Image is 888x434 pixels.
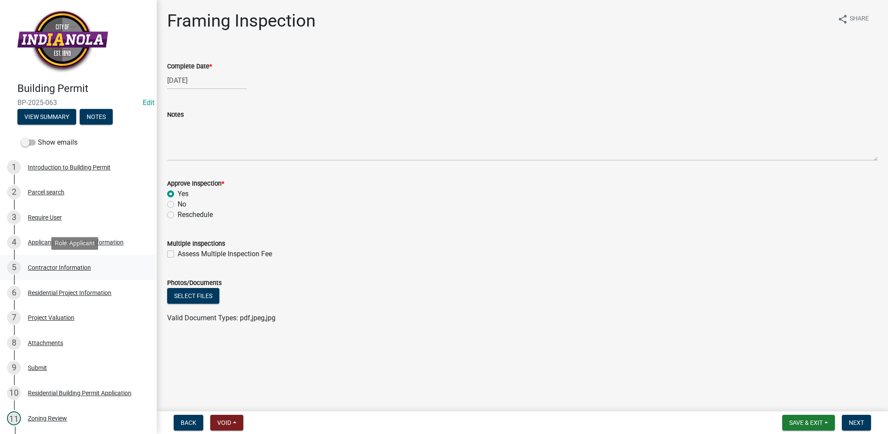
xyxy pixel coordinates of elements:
div: 11 [7,411,21,425]
span: Back [181,419,196,426]
span: Share [850,14,869,24]
div: 4 [7,235,21,249]
button: Back [174,415,203,431]
div: Project Valuation [28,315,74,321]
span: Void [217,419,231,426]
button: View Summary [17,109,76,125]
button: Select files [167,288,219,304]
span: BP-2025-063 [17,98,139,107]
div: Residential Building Permit Application [28,390,131,396]
label: Photos/Documents [167,280,222,286]
div: Attachments [28,340,63,346]
button: Save & Exit [782,415,835,431]
div: Role: Applicant [51,237,98,250]
div: Contractor Information [28,264,91,271]
label: Notes [167,112,184,118]
i: share [838,14,848,24]
div: 8 [7,336,21,350]
label: Show emails [21,137,77,148]
div: Parcel search [28,189,64,195]
button: Notes [80,109,113,125]
input: mm/dd/yyyy [167,71,247,89]
label: Approve Inspection [167,181,224,187]
img: City of Indianola, Iowa [17,9,108,73]
h4: Building Permit [17,82,150,95]
wm-modal-confirm: Edit Application Number [143,98,155,107]
div: 5 [7,261,21,275]
button: Void [210,415,243,431]
button: Next [842,415,871,431]
div: Residential Project Information [28,290,111,296]
span: Next [849,419,864,426]
div: 10 [7,386,21,400]
wm-modal-confirm: Notes [80,114,113,121]
div: Applicant and Property Information [28,239,124,245]
div: Zoning Review [28,415,67,421]
h1: Framing Inspection [167,10,316,31]
button: shareShare [831,10,876,27]
a: Edit [143,98,155,107]
div: 1 [7,160,21,174]
div: Submit [28,365,47,371]
div: Introduction to Building Permit [28,164,111,170]
div: 6 [7,286,21,300]
label: No [178,199,186,210]
label: Multiple Inspections [167,241,225,247]
div: Require User [28,214,62,220]
div: 7 [7,311,21,325]
label: Reschedule [178,210,213,220]
label: Yes [178,189,188,199]
div: 3 [7,210,21,224]
span: Valid Document Types: pdf,jpeg,jpg [167,314,276,322]
span: Save & Exit [789,419,823,426]
div: 2 [7,185,21,199]
label: Assess Multiple Inspection Fee [178,249,272,259]
label: Complete Date [167,64,212,70]
wm-modal-confirm: Summary [17,114,76,121]
div: 9 [7,361,21,375]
